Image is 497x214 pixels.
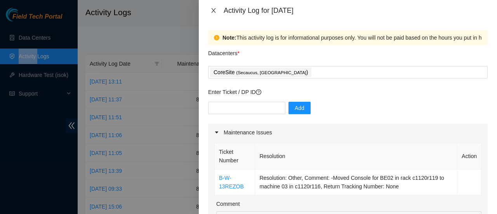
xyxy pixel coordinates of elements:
button: Add [288,102,311,114]
div: Activity Log for [DATE] [224,6,488,15]
label: Comment [216,200,240,208]
div: Maintenance Issues [208,124,488,141]
span: question-circle [256,89,261,95]
td: Resolution: Other, Comment: -Moved Console for BE02 in rack c1120r119 to machine 03 in c1120r116,... [255,169,457,195]
p: CoreSite ) [214,68,308,77]
strong: Note: [222,33,236,42]
a: B-W-13REZOB [219,175,244,190]
th: Action [457,143,481,169]
th: Ticket Number [215,143,255,169]
span: ( Secaucus, [GEOGRAPHIC_DATA] [236,70,306,75]
th: Resolution [255,143,457,169]
button: Close [208,7,219,14]
p: Enter Ticket / DP ID [208,88,488,96]
span: Add [295,104,304,112]
p: Datacenters [208,45,240,57]
span: exclamation-circle [214,35,219,40]
span: close [210,7,217,14]
span: caret-right [214,130,219,135]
